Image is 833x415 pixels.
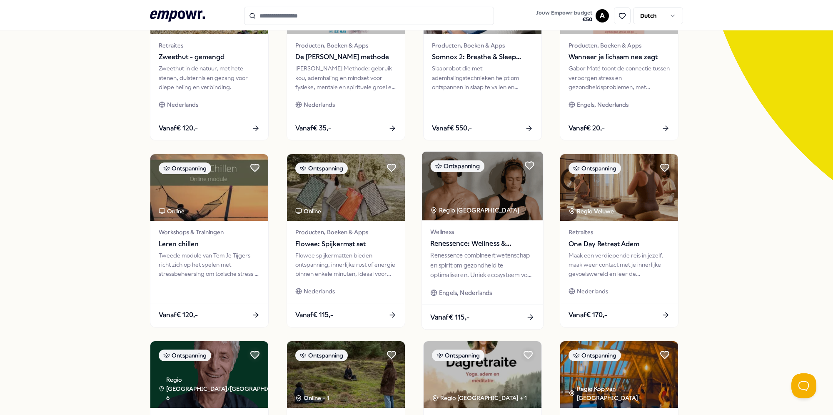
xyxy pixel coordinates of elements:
a: Jouw Empowr budget€50 [533,7,596,25]
span: Wellness [430,227,534,237]
div: Online [295,207,321,216]
img: package image [287,154,405,221]
span: € 50 [536,16,592,23]
img: package image [422,152,543,220]
div: Ontspanning [295,350,348,361]
div: Regio Veluwe [569,207,615,216]
span: Retraites [569,227,670,237]
div: Regio [GEOGRAPHIC_DATA]/[GEOGRAPHIC_DATA] + 6 [159,375,297,403]
span: Engels, Nederlands [577,100,628,109]
div: Ontspanning [159,162,211,174]
span: Vanaf € 115,- [295,310,333,320]
div: Ontspanning [430,160,484,172]
div: Ontspanning [432,350,484,361]
span: Nederlands [167,100,198,109]
div: Ontspanning [159,350,211,361]
div: Tweede module van Tem Je Tijgers richt zich op het spelen met stressbeheersing om toxische stress... [159,251,260,279]
img: package image [150,154,268,221]
span: One Day Retreat Adem [569,239,670,250]
iframe: Help Scout Beacon - Open [791,373,816,398]
span: Zweethut - gemengd [159,52,260,62]
span: Nederlands [304,287,335,296]
div: Ontspanning [569,162,621,174]
div: Online [159,207,185,216]
span: Vanaf € 120,- [159,310,198,320]
div: Zweethut in de natuur, met hete stenen, duisternis en gezang voor diepe heling en verbinding. [159,64,260,92]
div: Ontspanning [569,350,621,361]
span: Somnox 2: Breathe & Sleep Robot [432,52,533,62]
div: Gabor Maté toont de connectie tussen verborgen stress en gezondheidsproblemen, met wetenschappeli... [569,64,670,92]
span: Producten, Boeken & Apps [295,227,397,237]
input: Search for products, categories or subcategories [244,7,494,25]
div: Slaaprobot die met ademhalingstechnieken helpt om ontspannen in slaap te vallen en verfrist wakke... [432,64,533,92]
span: Retraites [159,41,260,50]
img: package image [287,341,405,408]
a: package imageOntspanningRegio [GEOGRAPHIC_DATA] WellnessRenessence: Wellness & MindfulnessRenesse... [421,151,544,330]
img: package image [150,341,268,408]
img: package image [424,341,541,408]
span: Wanneer je lichaam nee zegt [569,52,670,62]
span: Renessence: Wellness & Mindfulness [430,238,534,249]
span: Producten, Boeken & Apps [569,41,670,50]
div: Online + 1 [295,393,329,402]
button: Jouw Empowr budget€50 [534,8,594,25]
div: Ontspanning [295,162,348,174]
span: Producten, Boeken & Apps [432,41,533,50]
span: Workshops & Trainingen [159,227,260,237]
span: Vanaf € 20,- [569,123,605,134]
span: Engels, Nederlands [439,288,492,298]
span: Jouw Empowr budget [536,10,592,16]
span: Vanaf € 170,- [569,310,607,320]
span: Leren chillen [159,239,260,250]
img: package image [560,341,678,408]
span: De [PERSON_NAME] methode [295,52,397,62]
span: Producten, Boeken & Apps [295,41,397,50]
span: Vanaf € 120,- [159,123,198,134]
div: Regio [GEOGRAPHIC_DATA] [430,206,521,215]
div: Maak een verdiepende reis in jezelf, maak weer contact met je innerlijke gevoelswereld en leer de... [569,251,670,279]
span: Vanaf € 115,- [430,312,469,322]
div: Regio [GEOGRAPHIC_DATA] + 1 [432,393,527,402]
span: Nederlands [577,287,608,296]
a: package imageOntspanningOnlineProducten, Boeken & AppsFlowee: Spijkermat setFlowee spijkermatten ... [287,154,405,327]
span: Nederlands [304,100,335,109]
div: Renessence combineert wetenschap en spirit om gezondheid te optimaliseren. Uniek ecosysteem voor ... [430,251,534,280]
a: package imageOntspanningOnlineWorkshops & TrainingenLeren chillenTweede module van Tem Je Tijgers... [150,154,269,327]
span: Vanaf € 35,- [295,123,331,134]
span: Flowee: Spijkermat set [295,239,397,250]
div: Regio Kop van [GEOGRAPHIC_DATA] [569,384,678,403]
div: [PERSON_NAME] Methode: gebruik kou, ademhaling en mindset voor fysieke, mentale en spirituele gro... [295,64,397,92]
a: package imageOntspanningRegio Veluwe RetraitesOne Day Retreat AdemMaak een verdiepende reis in je... [560,154,678,327]
button: A [596,9,609,22]
div: Flowee spijkermatten bieden ontspanning, innerlijke rust of energie binnen enkele minuten, ideaal... [295,251,397,279]
img: package image [560,154,678,221]
span: Vanaf € 550,- [432,123,472,134]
